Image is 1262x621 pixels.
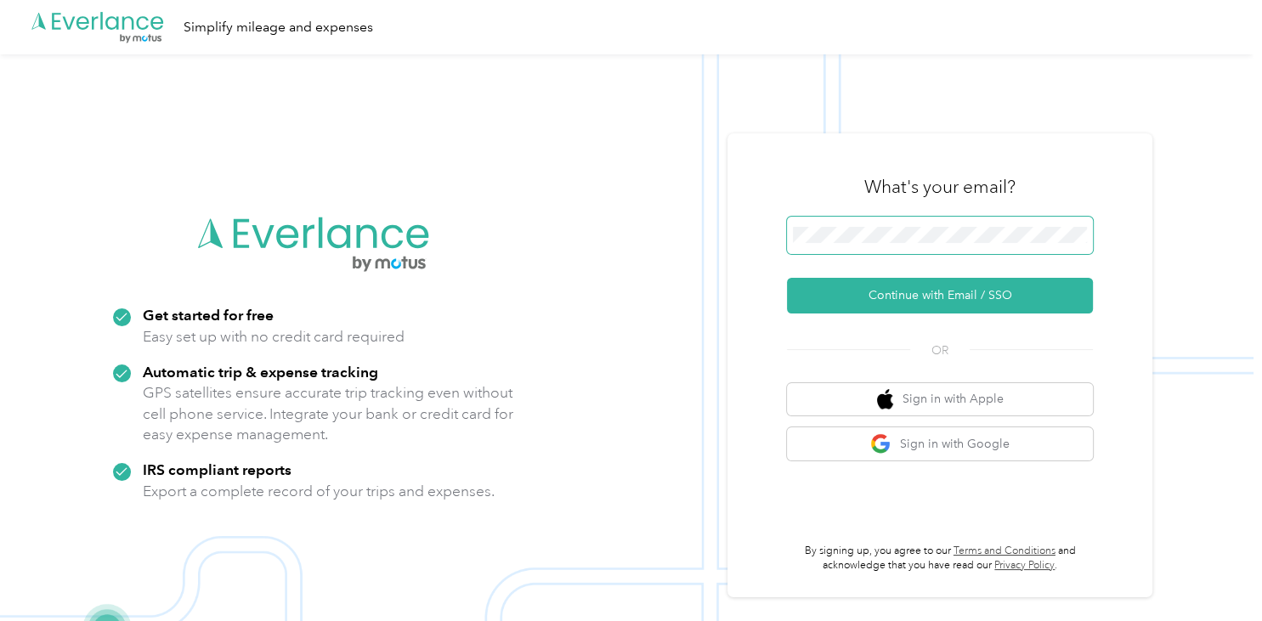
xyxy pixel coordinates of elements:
img: apple logo [877,389,894,410]
button: Continue with Email / SSO [787,278,1093,313]
a: Privacy Policy [994,559,1055,572]
span: OR [910,342,970,359]
h3: What's your email? [864,175,1016,199]
p: Export a complete record of your trips and expenses. [143,481,495,502]
a: Terms and Conditions [954,545,1055,557]
img: google logo [870,433,891,454]
div: Simplify mileage and expenses [184,17,373,38]
p: Easy set up with no credit card required [143,326,405,347]
p: GPS satellites ensure accurate trip tracking even without cell phone service. Integrate your bank... [143,382,514,445]
strong: IRS compliant reports [143,460,291,478]
button: apple logoSign in with Apple [787,383,1093,416]
button: google logoSign in with Google [787,427,1093,460]
strong: Automatic trip & expense tracking [143,363,378,381]
p: By signing up, you agree to our and acknowledge that you have read our . [787,544,1093,573]
strong: Get started for free [143,306,274,324]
